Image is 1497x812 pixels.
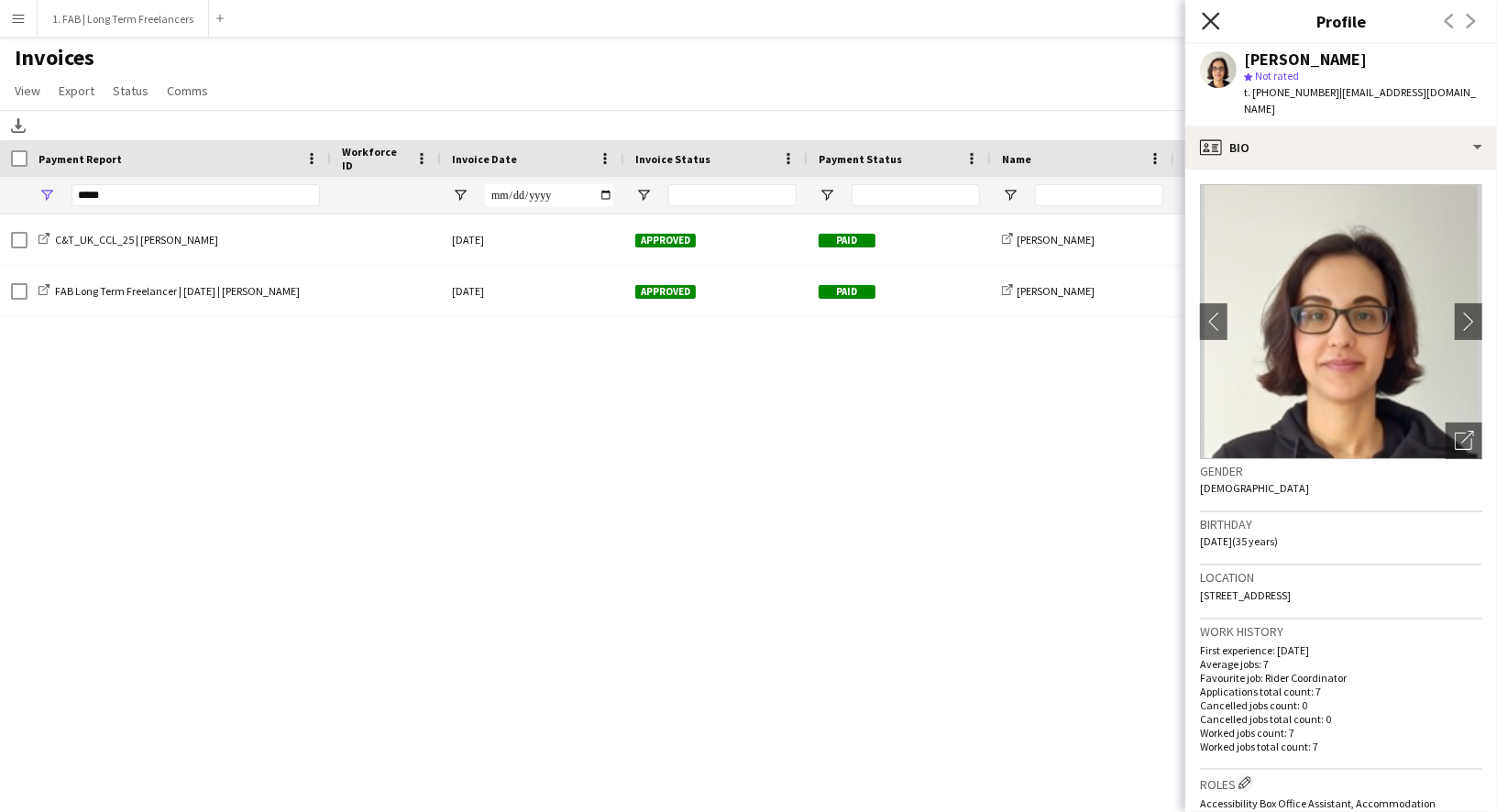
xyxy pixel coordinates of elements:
[72,184,320,206] input: Payment Report Filter Input
[1200,774,1482,793] h3: Roles
[1174,266,1358,316] div: INV480418-37633
[15,82,40,99] span: View
[39,187,55,203] button: Open Filter Menu
[452,152,517,166] span: Invoice Date
[1200,671,1482,685] p: Favourite job: Rider Coordinator
[38,1,209,37] button: 1. FAB | Long Term Freelancers
[1017,233,1095,247] span: [PERSON_NAME]
[441,214,624,265] div: [DATE]
[668,184,797,206] input: Invoice Status Filter Input
[635,187,652,203] button: Open Filter Menu
[59,82,94,99] span: Export
[1200,685,1482,698] p: Applications total count: 7
[1035,184,1163,206] input: Name Filter Input
[635,152,710,166] span: Invoice Status
[39,233,218,247] a: C&T_UK_CCL_25 | [PERSON_NAME]
[1200,726,1482,740] p: Worked jobs count: 7
[1200,569,1482,586] h3: Location
[160,79,215,103] a: Comms
[7,79,48,103] a: View
[1174,214,1358,265] div: INV480418-38162
[1200,623,1482,640] h3: Work history
[635,285,696,299] span: Approved
[1200,698,1482,712] p: Cancelled jobs count: 0
[1244,85,1339,99] span: t. [PHONE_NUMBER]
[1244,51,1367,68] div: [PERSON_NAME]
[55,284,300,298] span: FAB Long Term Freelancer | [DATE] | [PERSON_NAME]
[1017,284,1095,298] span: [PERSON_NAME]
[1200,184,1482,459] img: Crew avatar or photo
[1244,85,1476,115] span: | [EMAIL_ADDRESS][DOMAIN_NAME]
[1002,152,1031,166] span: Name
[105,79,156,103] a: Status
[1255,69,1299,82] span: Not rated
[1200,463,1482,479] h3: Gender
[1185,9,1497,33] h3: Profile
[1200,657,1482,671] p: Average jobs: 7
[1200,643,1482,657] p: First experience: [DATE]
[1200,740,1482,753] p: Worked jobs total count: 7
[1200,534,1278,548] span: [DATE] (35 years)
[342,145,408,172] span: Workforce ID
[819,152,902,166] span: Payment Status
[441,266,624,316] div: [DATE]
[819,234,875,247] span: Paid
[113,82,149,99] span: Status
[7,115,29,137] app-action-btn: Download
[1185,126,1497,170] div: Bio
[1200,712,1482,726] p: Cancelled jobs total count: 0
[635,234,696,247] span: Approved
[485,184,613,206] input: Invoice Date Filter Input
[1002,187,1018,203] button: Open Filter Menu
[1200,516,1482,532] h3: Birthday
[1200,481,1309,495] span: [DEMOGRAPHIC_DATA]
[55,233,218,247] span: C&T_UK_CCL_25 | [PERSON_NAME]
[819,187,835,203] button: Open Filter Menu
[1446,422,1482,459] div: Open photos pop-in
[1200,588,1291,602] span: [STREET_ADDRESS]
[452,187,468,203] button: Open Filter Menu
[167,82,208,99] span: Comms
[39,284,300,298] a: FAB Long Term Freelancer | [DATE] | [PERSON_NAME]
[819,285,875,299] span: Paid
[51,79,102,103] a: Export
[39,152,122,166] span: Payment Report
